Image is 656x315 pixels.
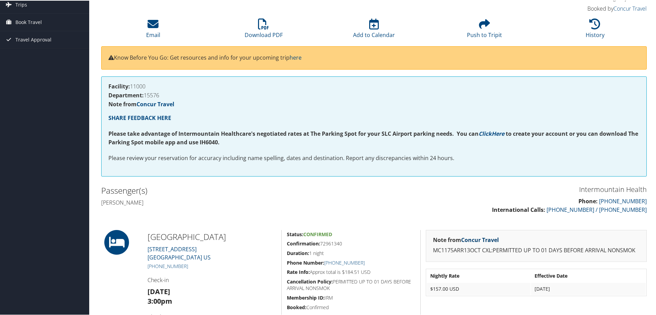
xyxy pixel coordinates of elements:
[108,153,640,162] p: Please review your reservation for accuracy including name spelling, dates and destination. Repor...
[108,100,174,107] strong: Note from
[101,184,369,196] h2: Passenger(s)
[287,278,333,284] strong: Cancellation Policy:
[324,259,365,265] a: [PHONE_NUMBER]
[287,294,325,300] strong: Membership ID:
[287,303,306,310] strong: Booked:
[146,22,160,38] a: Email
[427,282,530,294] td: $157.00 USD
[148,276,276,283] h4: Check-in
[427,269,530,281] th: Nightly Rate
[353,22,395,38] a: Add to Calendar
[492,129,504,137] a: Here
[108,113,171,121] a: SHARE FEEDBACK HERE
[287,259,324,265] strong: Phone Number:
[148,262,188,269] a: [PHONE_NUMBER]
[287,240,320,246] strong: Confirmation:
[433,235,499,243] strong: Note from
[287,278,415,291] h5: PERMITTED UP TO 01 DAYS BEFORE ARRIVAL NONSMOK
[287,240,415,246] h5: 72961340
[492,205,545,213] strong: International Calls:
[287,303,415,310] h5: Confirmed
[599,197,647,204] a: [PHONE_NUMBER]
[15,13,42,30] span: Book Travel
[479,129,492,137] a: Click
[108,82,130,89] strong: Facility:
[148,230,276,242] h2: [GEOGRAPHIC_DATA]
[287,268,415,275] h5: Approx total is $184.51 USD
[531,269,646,281] th: Effective Date
[108,53,640,62] p: Know Before You Go: Get resources and info for your upcoming trip
[547,205,647,213] a: [PHONE_NUMBER] / [PHONE_NUMBER]
[433,245,640,254] p: MC1175ARR13OCT CXL:PERMITTED UP TO 01 DAYS BEFORE ARRIVAL NONSMOK
[578,197,598,204] strong: Phone:
[586,22,605,38] a: History
[101,198,369,206] h4: [PERSON_NAME]
[148,245,211,261] a: [STREET_ADDRESS][GEOGRAPHIC_DATA] US
[108,91,144,98] strong: Department:
[108,92,640,97] h4: 15576
[518,4,647,12] h4: Booked by
[148,296,172,305] strong: 3:00pm
[148,286,170,295] strong: [DATE]
[245,22,283,38] a: Download PDF
[287,249,415,256] h5: 1 night
[287,268,310,275] strong: Rate Info:
[108,129,479,137] strong: Please take advantage of Intermountain Healthcare's negotiated rates at The Parking Spot for your...
[287,230,303,237] strong: Status:
[379,184,647,194] h3: Intermountain Health
[461,235,499,243] a: Concur Travel
[15,31,51,48] span: Travel Approval
[287,294,415,301] h5: IRM
[531,282,646,294] td: [DATE]
[303,230,332,237] span: Confirmed
[137,100,174,107] a: Concur Travel
[467,22,502,38] a: Push to Tripit
[290,53,302,61] a: here
[287,249,309,256] strong: Duration:
[108,83,640,88] h4: 11000
[613,4,647,12] a: Concur Travel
